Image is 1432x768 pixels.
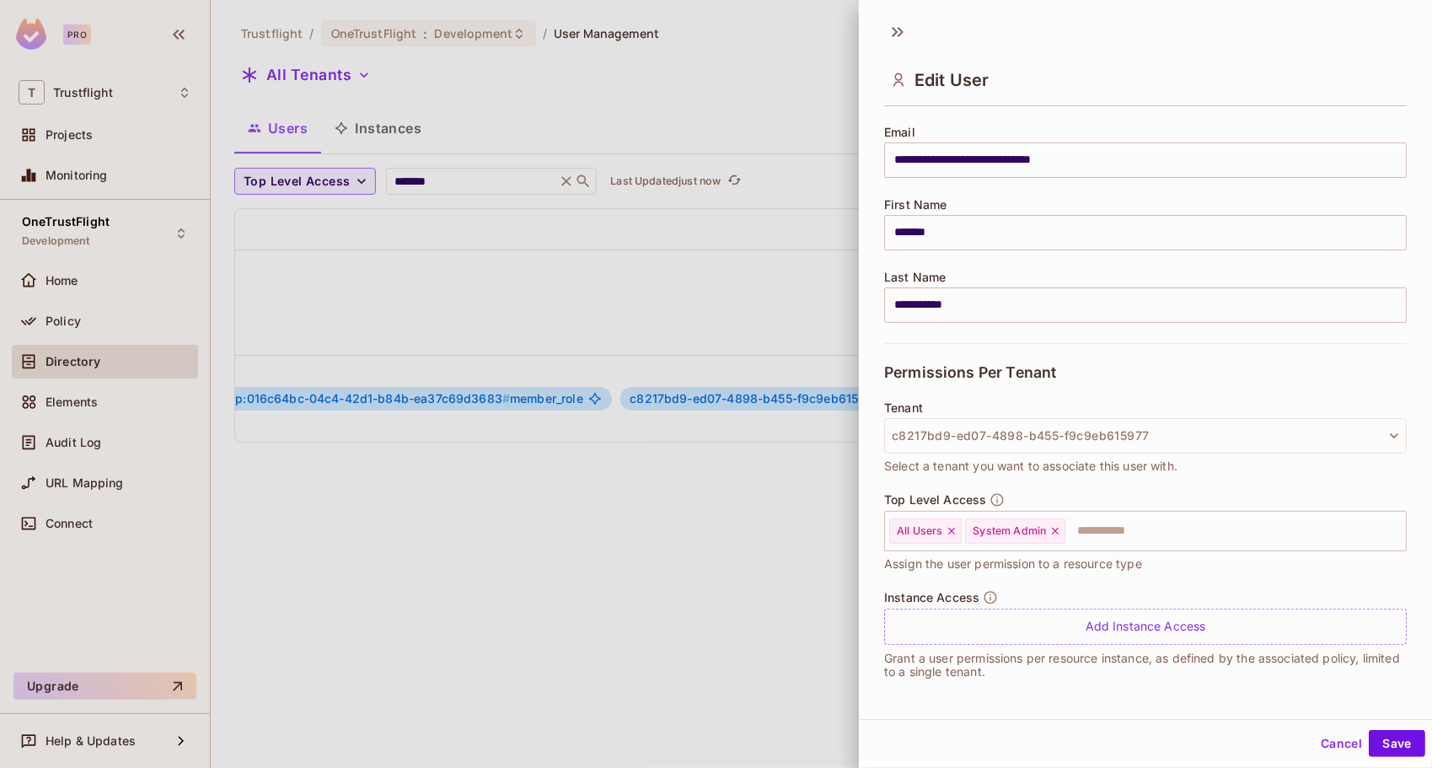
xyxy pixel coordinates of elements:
span: Instance Access [884,591,979,604]
span: Last Name [884,271,946,284]
p: Grant a user permissions per resource instance, as defined by the associated policy, limited to a... [884,652,1407,679]
button: Open [1397,529,1401,532]
span: Top Level Access [884,493,986,507]
div: System Admin [965,518,1065,544]
button: c8217bd9-ed07-4898-b455-f9c9eb615977 [884,418,1407,454]
div: All Users [889,518,962,544]
span: Edit User [914,70,989,90]
span: Assign the user permission to a resource type [884,555,1142,573]
span: All Users [897,524,942,538]
button: Save [1369,730,1425,757]
span: Tenant [884,401,923,415]
span: Email [884,126,915,139]
div: Add Instance Access [884,609,1407,645]
button: Cancel [1314,730,1369,757]
span: First Name [884,198,947,212]
span: Select a tenant you want to associate this user with. [884,457,1177,475]
span: Permissions Per Tenant [884,364,1056,381]
span: System Admin [973,524,1046,538]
